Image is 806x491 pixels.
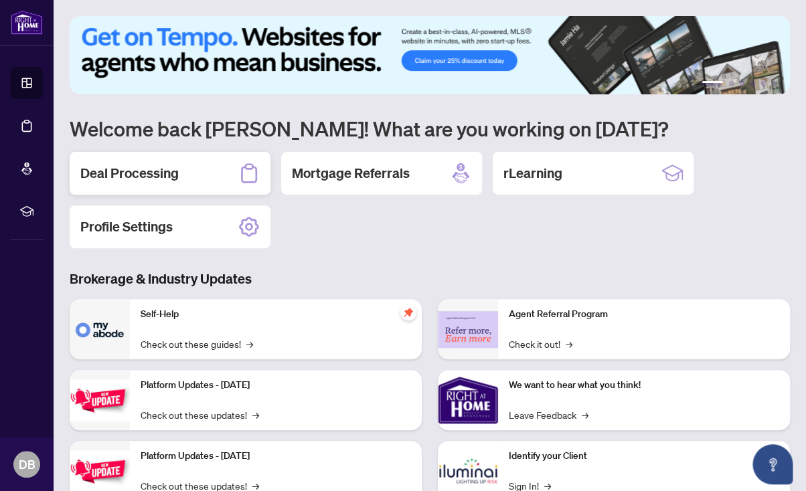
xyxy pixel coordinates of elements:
[771,81,777,86] button: 6
[141,307,411,322] p: Self-Help
[509,449,779,464] p: Identify your Client
[702,81,723,86] button: 1
[141,336,253,351] a: Check out these guides!→
[70,379,130,421] img: Platform Updates - July 21, 2025
[509,407,588,422] a: Leave Feedback→
[292,164,410,183] h2: Mortgage Referrals
[509,378,779,393] p: We want to hear what you think!
[141,378,411,393] p: Platform Updates - [DATE]
[141,449,411,464] p: Platform Updates - [DATE]
[252,407,259,422] span: →
[70,270,790,288] h3: Brokerage & Industry Updates
[739,81,744,86] button: 3
[70,16,790,94] img: Slide 0
[80,217,173,236] h2: Profile Settings
[80,164,179,183] h2: Deal Processing
[70,116,790,141] h1: Welcome back [PERSON_NAME]! What are you working on [DATE]?
[246,336,253,351] span: →
[760,81,766,86] button: 5
[11,10,43,35] img: logo
[582,407,588,422] span: →
[566,336,572,351] span: →
[400,304,416,320] span: pushpin
[70,299,130,359] img: Self-Help
[509,336,572,351] a: Check it out!→
[509,307,779,322] p: Agent Referral Program
[750,81,755,86] button: 4
[19,455,35,474] span: DB
[438,370,498,430] img: We want to hear what you think!
[503,164,562,183] h2: rLearning
[141,407,259,422] a: Check out these updates!→
[728,81,734,86] button: 2
[752,444,793,484] button: Open asap
[438,311,498,348] img: Agent Referral Program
